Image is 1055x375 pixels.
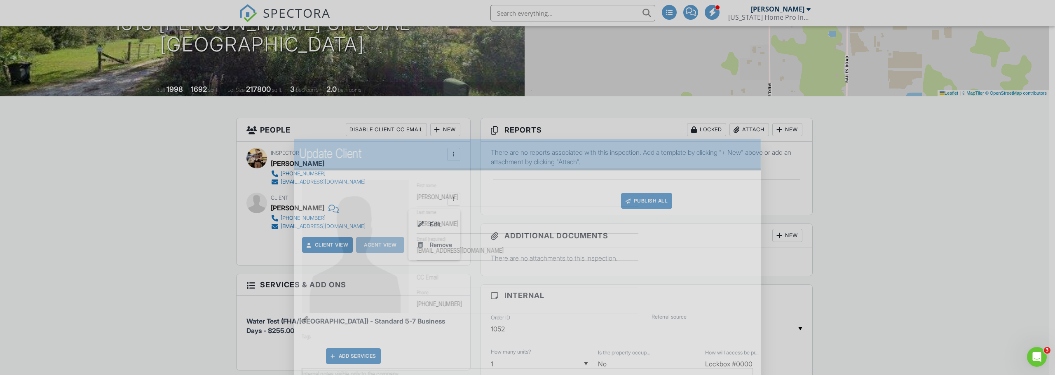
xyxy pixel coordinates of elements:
img: default-user-f0147aede5fd5fa78ca7ade42f37bd4542148d508eef1c3d3ea960f66861d68b.jpg [302,180,409,313]
h2: Update Client [299,145,756,162]
span: 3 [1044,347,1050,354]
label: First name [417,182,436,189]
label: Email (required) [417,235,446,243]
label: Last name [417,209,436,216]
label: Phone [417,289,429,296]
label: CC Email [417,273,438,282]
label: Tags [302,334,311,340]
iframe: Intercom live chat [1027,347,1047,367]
